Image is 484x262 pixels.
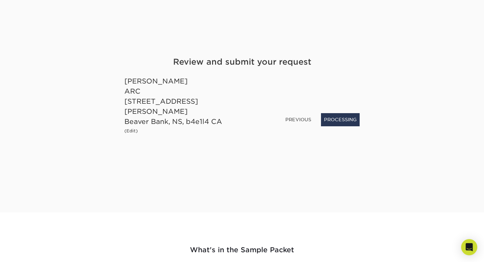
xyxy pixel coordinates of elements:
div: Open Intercom Messenger [461,239,477,255]
a: PREVIOUS [283,114,314,125]
a: (Edit) [124,127,138,134]
button: PROCESSING [321,113,360,126]
h4: Review and submit your request [124,56,360,68]
h2: What's in the Sample Packet [45,245,439,255]
small: (Edit) [124,128,138,133]
div: [PERSON_NAME] ARC [STREET_ADDRESS][PERSON_NAME] Beaver Bank, NS, b4e1l4 CA [124,76,237,127]
iframe: reCAPTCHA [257,76,360,102]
